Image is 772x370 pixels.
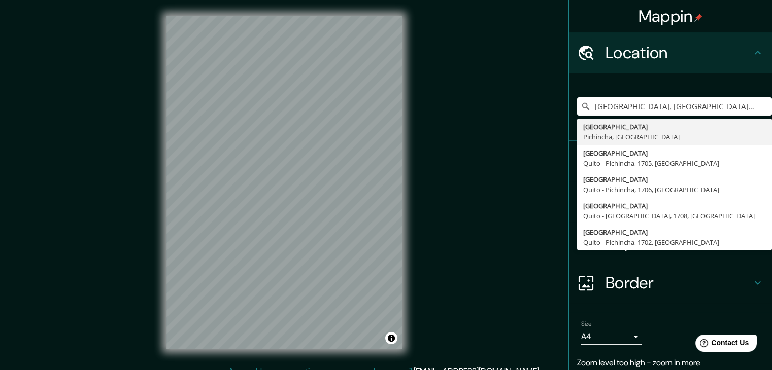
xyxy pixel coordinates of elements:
[694,14,702,22] img: pin-icon.png
[577,97,772,116] input: Pick your city or area
[569,222,772,263] div: Layout
[606,273,752,293] h4: Border
[569,32,772,73] div: Location
[569,141,772,181] div: Pins
[583,184,766,195] div: Quito - Pichincha, 1706, [GEOGRAPHIC_DATA]
[606,43,752,63] h4: Location
[583,174,766,184] div: [GEOGRAPHIC_DATA]
[583,201,766,211] div: [GEOGRAPHIC_DATA]
[583,148,766,158] div: [GEOGRAPHIC_DATA]
[583,237,766,247] div: Quito - Pichincha, 1702, [GEOGRAPHIC_DATA]
[385,332,397,344] button: Toggle attribution
[581,328,642,345] div: A4
[583,122,766,132] div: [GEOGRAPHIC_DATA]
[606,232,752,252] h4: Layout
[583,132,766,142] div: Pichincha, [GEOGRAPHIC_DATA]
[583,158,766,168] div: Quito - Pichincha, 1705, [GEOGRAPHIC_DATA]
[682,330,761,359] iframe: Help widget launcher
[583,227,766,237] div: [GEOGRAPHIC_DATA]
[581,320,592,328] label: Size
[569,263,772,303] div: Border
[577,357,764,369] p: Zoom level too high - zoom in more
[569,181,772,222] div: Style
[639,6,703,26] h4: Mappin
[583,211,766,221] div: Quito - [GEOGRAPHIC_DATA], 1708, [GEOGRAPHIC_DATA]
[166,16,402,349] canvas: Map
